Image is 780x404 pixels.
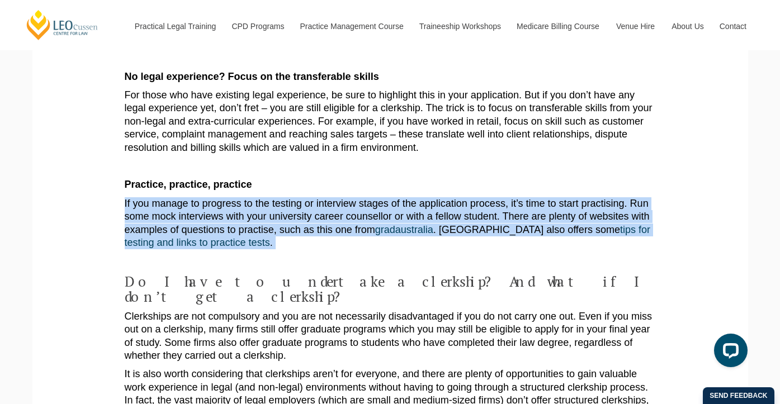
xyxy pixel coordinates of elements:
[608,2,663,50] a: Venue Hire
[125,310,656,363] p: Clerkships are not compulsory and you are not necessarily disadvantaged if you do not carry one o...
[711,2,755,50] a: Contact
[375,224,433,235] a: gradaustralia
[126,2,224,50] a: Practical Legal Training
[125,274,656,305] h4: Do I have to undertake a clerkship? And what if I don’t get a clerkship?
[125,89,656,154] p: For those who have existing legal experience, be sure to highlight this in your application. But ...
[508,2,608,50] a: Medicare Billing Course
[705,329,752,376] iframe: LiveChat chat widget
[125,179,252,190] strong: Practice, practice, practice
[25,9,100,41] a: [PERSON_NAME] Centre for Law
[125,197,656,250] p: If you manage to progress to the testing or interview stages of the application process, it’s tim...
[125,224,650,248] a: tips for testing and links to practice tests
[125,71,379,82] strong: No legal experience? Focus on the transferable skills
[292,2,411,50] a: Practice Management Course
[411,2,508,50] a: Traineeship Workshops
[663,2,711,50] a: About Us
[223,2,291,50] a: CPD Programs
